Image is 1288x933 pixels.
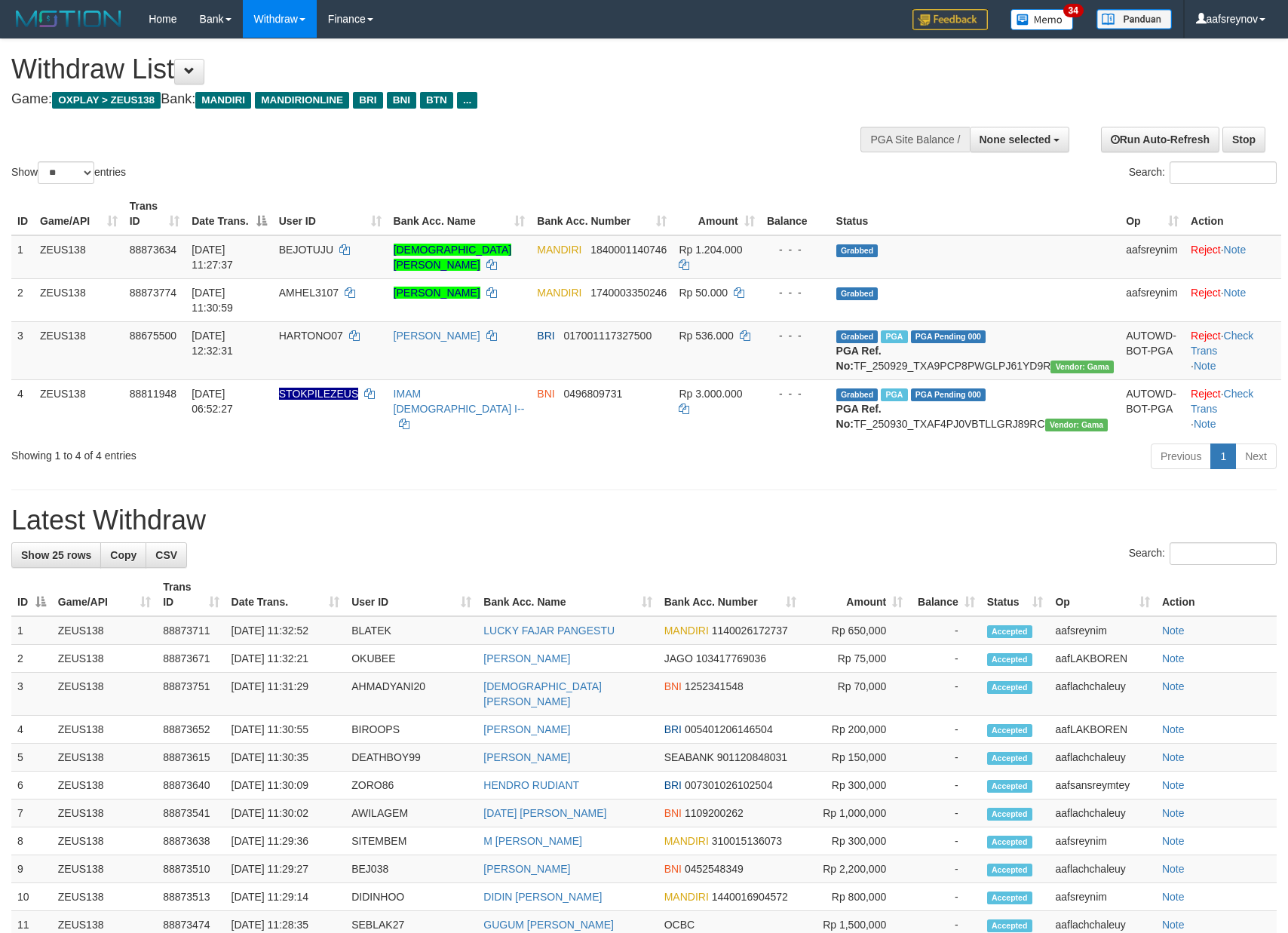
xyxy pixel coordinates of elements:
[537,330,554,342] span: BRI
[345,645,477,673] td: OKUBEE
[130,244,176,256] span: 88873634
[155,549,177,561] span: CSV
[1170,542,1277,565] input: Search:
[11,716,52,744] td: 4
[11,673,52,716] td: 3
[483,625,615,637] a: LUCKY FAJAR PANGESTU
[225,855,346,883] td: [DATE] 11:29:27
[345,573,477,616] th: User ID: activate to sort column ascending
[1185,278,1281,321] td: ·
[664,723,682,735] span: BRI
[909,673,981,716] td: -
[537,244,581,256] span: MANDIRI
[1210,443,1236,469] a: 1
[11,883,52,911] td: 10
[860,127,969,152] div: PGA Site Balance /
[192,330,233,357] span: [DATE] 12:32:31
[345,716,477,744] td: BIROOPS
[34,321,124,379] td: ZEUS138
[909,855,981,883] td: -
[1045,419,1109,431] span: Vendor URL: https://trx31.1velocity.biz
[909,573,981,616] th: Balance: activate to sort column ascending
[1222,127,1265,152] a: Stop
[664,652,693,664] span: JAGO
[394,388,525,415] a: IMAM [DEMOGRAPHIC_DATA] I--
[1185,235,1281,279] td: ·
[157,827,225,855] td: 88873638
[1162,919,1185,931] a: Note
[912,9,988,30] img: Feedback.jpg
[537,388,554,400] span: BNI
[1049,855,1156,883] td: aaflachchaleuy
[1185,321,1281,379] td: · ·
[255,92,349,109] span: MANDIRIONLINE
[679,388,742,400] span: Rp 3.000.000
[664,680,682,692] span: BNI
[1049,883,1156,911] td: aafsreynim
[483,863,570,875] a: [PERSON_NAME]
[186,192,273,235] th: Date Trans.: activate to sort column descending
[1120,379,1185,437] td: AUTOWD-BOT-PGA
[157,616,225,645] td: 88873711
[1162,779,1185,791] a: Note
[1049,573,1156,616] th: Op: activate to sort column ascending
[836,403,882,430] b: PGA Ref. No:
[345,883,477,911] td: DIDINHOO
[157,573,225,616] th: Trans ID: activate to sort column ascending
[717,751,787,763] span: Copy 901120848031 to clipboard
[225,616,346,645] td: [DATE] 11:32:52
[1194,418,1216,430] a: Note
[11,161,126,184] label: Show entries
[1120,192,1185,235] th: Op: activate to sort column ascending
[685,680,744,692] span: Copy 1252341548 to clipboard
[909,827,981,855] td: -
[157,883,225,911] td: 88873513
[1185,379,1281,437] td: · ·
[1049,772,1156,799] td: aafsansreymtey
[457,92,477,109] span: ...
[52,827,157,855] td: ZEUS138
[696,652,766,664] span: Copy 103417769036 to clipboard
[483,779,579,791] a: HENDRO RUDIANT
[225,744,346,772] td: [DATE] 11:30:35
[279,330,343,342] span: HARTONO07
[394,330,480,342] a: [PERSON_NAME]
[11,54,844,84] h1: Withdraw List
[483,807,606,819] a: [DATE] [PERSON_NAME]
[664,807,682,819] span: BNI
[34,379,124,437] td: ZEUS138
[712,625,788,637] span: Copy 1140026172737 to clipboard
[345,855,477,883] td: BEJ038
[1162,807,1185,819] a: Note
[664,891,709,903] span: MANDIRI
[909,616,981,645] td: -
[1156,573,1277,616] th: Action
[767,242,824,257] div: - - -
[679,330,733,342] span: Rp 536.000
[52,744,157,772] td: ZEUS138
[685,863,744,875] span: Copy 0452548349 to clipboard
[590,244,667,256] span: Copy 1840001140746 to clipboard
[1063,4,1084,17] span: 34
[830,192,1121,235] th: Status
[11,505,1277,536] h1: Latest Withdraw
[279,287,339,299] span: AMHEL3107
[225,827,346,855] td: [DATE] 11:29:36
[11,744,52,772] td: 5
[279,244,333,256] span: BEJOTUJU
[1049,645,1156,673] td: aafLAKBOREN
[909,744,981,772] td: -
[225,716,346,744] td: [DATE] 11:30:55
[273,192,388,235] th: User ID: activate to sort column ascending
[477,573,658,616] th: Bank Acc. Name: activate to sort column ascending
[1162,835,1185,847] a: Note
[987,653,1032,666] span: Accepted
[34,235,124,279] td: ZEUS138
[483,919,614,931] a: GUGUM [PERSON_NAME]
[802,673,909,716] td: Rp 70,000
[11,8,126,30] img: MOTION_logo.png
[881,330,907,343] span: Marked by aaftrukkakada
[157,799,225,827] td: 88873541
[767,386,824,401] div: - - -
[11,799,52,827] td: 7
